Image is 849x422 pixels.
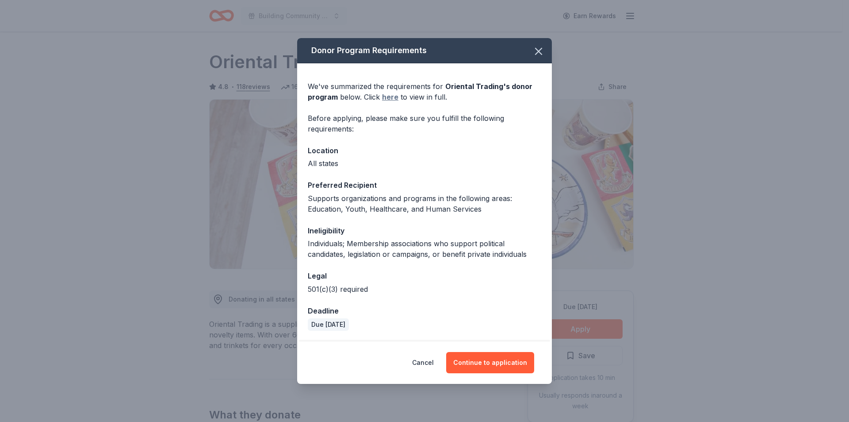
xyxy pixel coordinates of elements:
[446,352,534,373] button: Continue to application
[412,352,434,373] button: Cancel
[297,38,552,63] div: Donor Program Requirements
[308,193,541,214] div: Supports organizations and programs in the following areas: Education, Youth, Healthcare, and Hum...
[308,113,541,134] div: Before applying, please make sure you fulfill the following requirements:
[308,81,541,102] div: We've summarized the requirements for below. Click to view in full.
[308,318,349,331] div: Due [DATE]
[308,145,541,156] div: Location
[308,225,541,236] div: Ineligibility
[308,179,541,191] div: Preferred Recipient
[308,270,541,282] div: Legal
[308,158,541,169] div: All states
[308,238,541,259] div: Individuals; Membership associations who support political candidates, legislation or campaigns, ...
[308,305,541,317] div: Deadline
[382,92,398,102] a: here
[308,284,541,294] div: 501(c)(3) required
